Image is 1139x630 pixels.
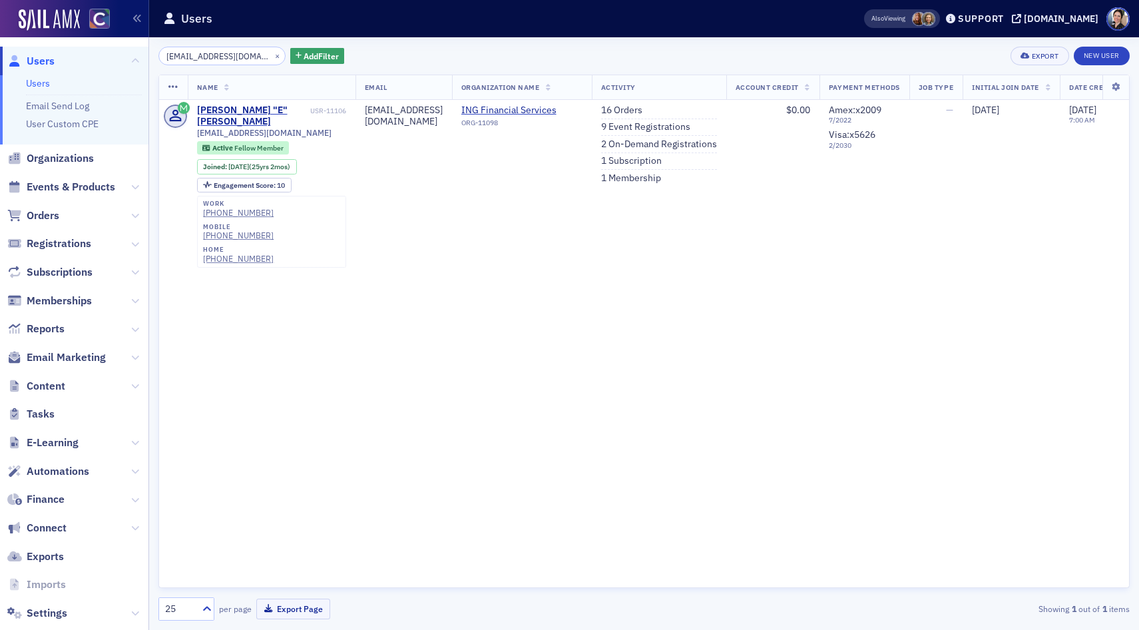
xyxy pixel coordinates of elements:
[365,105,443,128] div: [EMAIL_ADDRESS][DOMAIN_NAME]
[203,246,274,254] div: home
[27,180,115,194] span: Events & Products
[290,48,345,65] button: AddFilter
[197,105,308,128] a: [PERSON_NAME] "E" [PERSON_NAME]
[7,350,106,365] a: Email Marketing
[219,603,252,615] label: per page
[27,379,65,394] span: Content
[27,236,91,251] span: Registrations
[601,172,661,184] a: 1 Membership
[1024,13,1098,25] div: [DOMAIN_NAME]
[921,12,935,26] span: Lindsay Moore
[1069,83,1121,92] span: Date Created
[27,436,79,450] span: E-Learning
[19,9,80,31] img: SailAMX
[27,577,66,592] span: Imports
[7,294,92,308] a: Memberships
[461,119,582,132] div: ORG-11098
[912,12,926,26] span: Sheila Duggan
[256,599,330,619] button: Export Page
[736,83,799,92] span: Account Credit
[871,14,905,23] span: Viewing
[27,208,59,223] span: Orders
[26,100,89,112] a: Email Send Log
[7,577,66,592] a: Imports
[365,83,387,92] span: Email
[197,128,332,138] span: [EMAIL_ADDRESS][DOMAIN_NAME]
[601,105,642,117] a: 16 Orders
[234,143,284,153] span: Fellow Member
[214,180,277,190] span: Engagement Score :
[972,104,999,116] span: [DATE]
[601,139,717,151] a: 2 On-Demand Registrations
[165,602,194,616] div: 25
[919,83,953,92] span: Job Type
[203,254,274,264] a: [PHONE_NUMBER]
[7,180,115,194] a: Events & Products
[228,162,290,171] div: (25yrs 2mos)
[972,83,1039,92] span: Initial Join Date
[27,521,67,535] span: Connect
[1074,47,1130,65] a: New User
[7,521,67,535] a: Connect
[829,129,875,141] span: Visa : x5626
[1106,7,1130,31] span: Profile
[815,603,1130,615] div: Showing out of items
[26,77,50,89] a: Users
[304,50,339,62] span: Add Filter
[27,549,64,564] span: Exports
[197,83,218,92] span: Name
[27,294,92,308] span: Memberships
[27,265,93,280] span: Subscriptions
[7,208,59,223] a: Orders
[7,379,65,394] a: Content
[214,182,285,189] div: 10
[27,322,65,336] span: Reports
[1011,47,1068,65] button: Export
[7,492,65,507] a: Finance
[7,436,79,450] a: E-Learning
[158,47,286,65] input: Search…
[461,105,582,117] a: ING Financial Services
[7,322,65,336] a: Reports
[829,83,900,92] span: Payment Methods
[7,549,64,564] a: Exports
[7,236,91,251] a: Registrations
[228,162,249,171] span: [DATE]
[871,14,884,23] div: Also
[310,107,346,115] div: USR-11106
[601,121,690,133] a: 9 Event Registrations
[203,223,274,231] div: mobile
[1012,14,1103,23] button: [DOMAIN_NAME]
[27,606,67,621] span: Settings
[203,230,274,240] a: [PHONE_NUMBER]
[27,54,55,69] span: Users
[27,350,106,365] span: Email Marketing
[272,49,284,61] button: ×
[203,200,274,208] div: work
[203,162,228,171] span: Joined :
[829,141,900,150] span: 2 / 2030
[197,141,290,155] div: Active: Active: Fellow Member
[27,151,94,166] span: Organizations
[601,155,662,167] a: 1 Subscription
[197,178,292,192] div: Engagement Score: 10
[27,492,65,507] span: Finance
[958,13,1004,25] div: Support
[7,54,55,69] a: Users
[946,104,953,116] span: —
[601,83,636,92] span: Activity
[202,144,283,153] a: Active Fellow Member
[197,159,297,174] div: Joined: 2000-07-31 00:00:00
[829,116,900,125] span: 7 / 2022
[212,143,234,153] span: Active
[7,464,89,479] a: Automations
[89,9,110,29] img: SailAMX
[203,208,274,218] a: [PHONE_NUMBER]
[27,464,89,479] span: Automations
[1069,115,1095,125] time: 7:00 AM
